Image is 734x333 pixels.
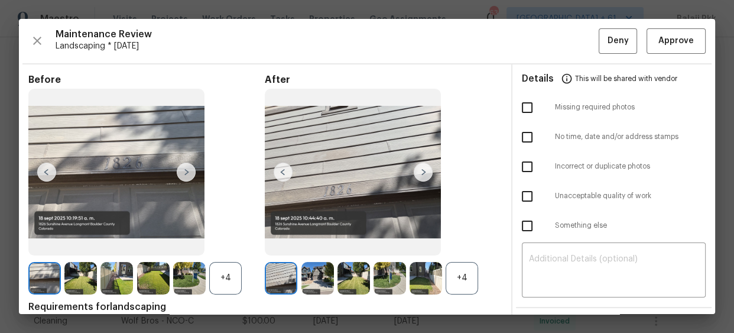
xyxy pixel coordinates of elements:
[522,64,554,93] span: Details
[555,221,706,231] span: Something else
[555,132,706,142] span: No time, date and/or address stamps
[512,182,715,211] div: Unacceptable quality of work
[608,34,629,49] span: Deny
[658,34,694,49] span: Approve
[56,40,599,52] span: Landscaping * [DATE]
[209,262,242,295] div: +4
[555,102,706,112] span: Missing required photos
[414,163,433,182] img: right-chevron-button-url
[512,93,715,122] div: Missing required photos
[56,28,599,40] span: Maintenance Review
[512,152,715,182] div: Incorrect or duplicate photos
[177,163,196,182] img: right-chevron-button-url
[575,64,677,93] span: This will be shared with vendor
[37,163,56,182] img: left-chevron-button-url
[512,122,715,152] div: No time, date and/or address stamps
[274,163,293,182] img: left-chevron-button-url
[265,74,501,86] span: After
[555,191,706,201] span: Unacceptable quality of work
[446,262,478,295] div: +4
[555,161,706,172] span: Incorrect or duplicate photos
[28,301,502,313] span: Requirements for landscaping
[28,74,265,86] span: Before
[599,28,637,54] button: Deny
[512,211,715,241] div: Something else
[647,28,706,54] button: Approve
